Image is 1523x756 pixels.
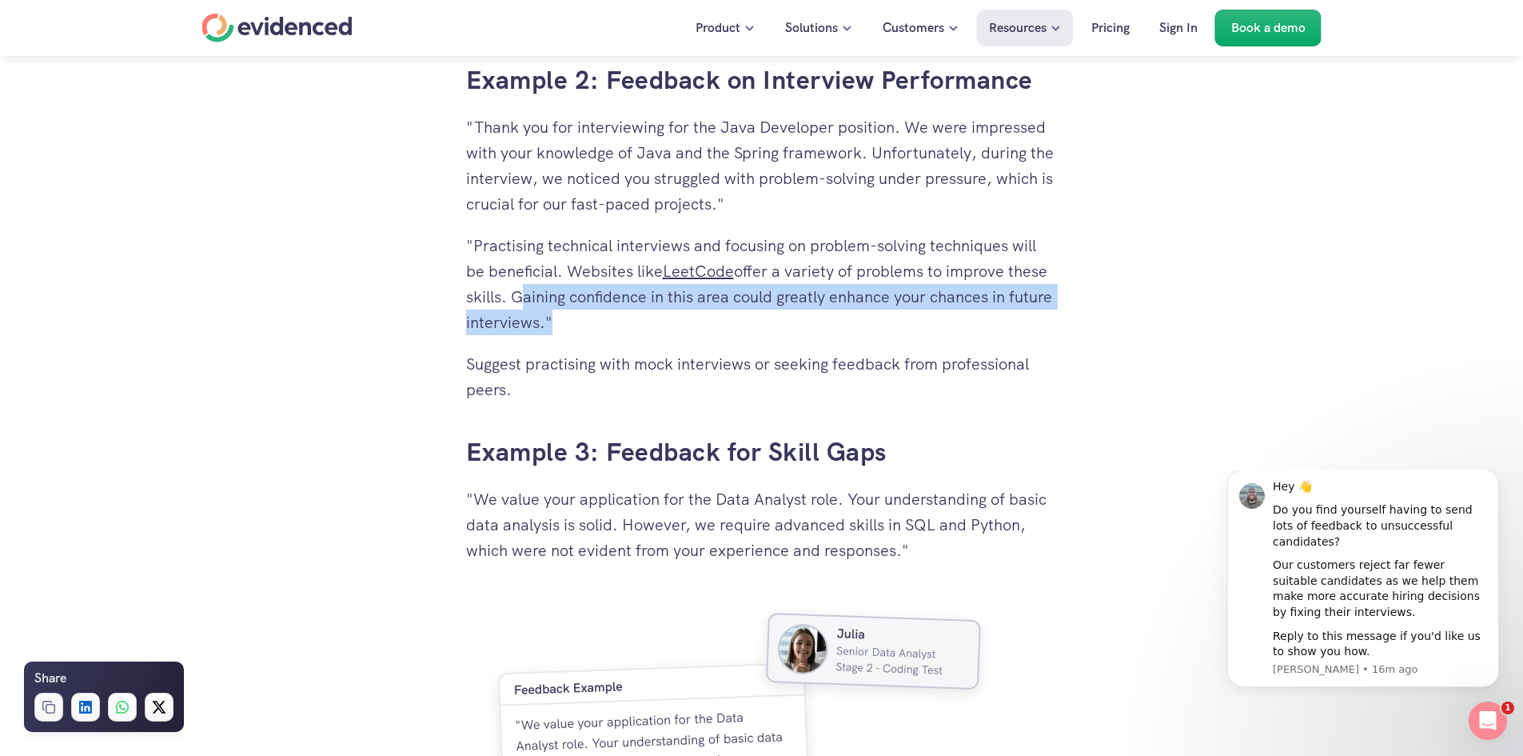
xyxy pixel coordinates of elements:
[466,434,1058,470] h3: Example 3: Feedback for Skill Gaps
[70,10,284,26] div: Hey 👋
[466,114,1058,217] p: "Thank you for interviewing for the Java Developer position. We were impressed with your knowledg...
[1159,18,1198,38] p: Sign In
[1215,10,1322,46] a: Book a demo
[1469,702,1507,740] iframe: Intercom live chat
[34,668,66,689] h6: Share
[1147,10,1210,46] a: Sign In
[70,88,284,150] div: Our customers reject far fewer suitable candidates as we help them make more accurate hiring deci...
[70,193,284,207] p: Message from Lewis, sent 16m ago
[70,33,284,80] div: Do you find yourself having to send lots of feedback to unsuccessful candidates?
[1231,18,1306,38] p: Book a demo
[989,18,1047,38] p: Resources
[466,351,1058,402] p: Suggest practising with mock interviews or seeking feedback from professional peers.
[1501,702,1514,714] span: 1
[663,261,734,282] a: LeetCode
[1203,470,1523,697] iframe: Intercom notifications message
[202,14,353,42] a: Home
[70,10,284,190] div: Message content
[70,159,284,190] div: Reply to this message if you'd like us to show you how.
[1079,10,1142,46] a: Pricing
[1091,18,1130,38] p: Pricing
[466,233,1058,335] p: "Practising technical interviews and focusing on problem-solving techniques will be beneficial. W...
[36,14,62,39] img: Profile image for Lewis
[883,18,944,38] p: Customers
[466,486,1058,563] p: "We value your application for the Data Analyst role. Your understanding of basic data analysis i...
[696,18,740,38] p: Product
[785,18,838,38] p: Solutions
